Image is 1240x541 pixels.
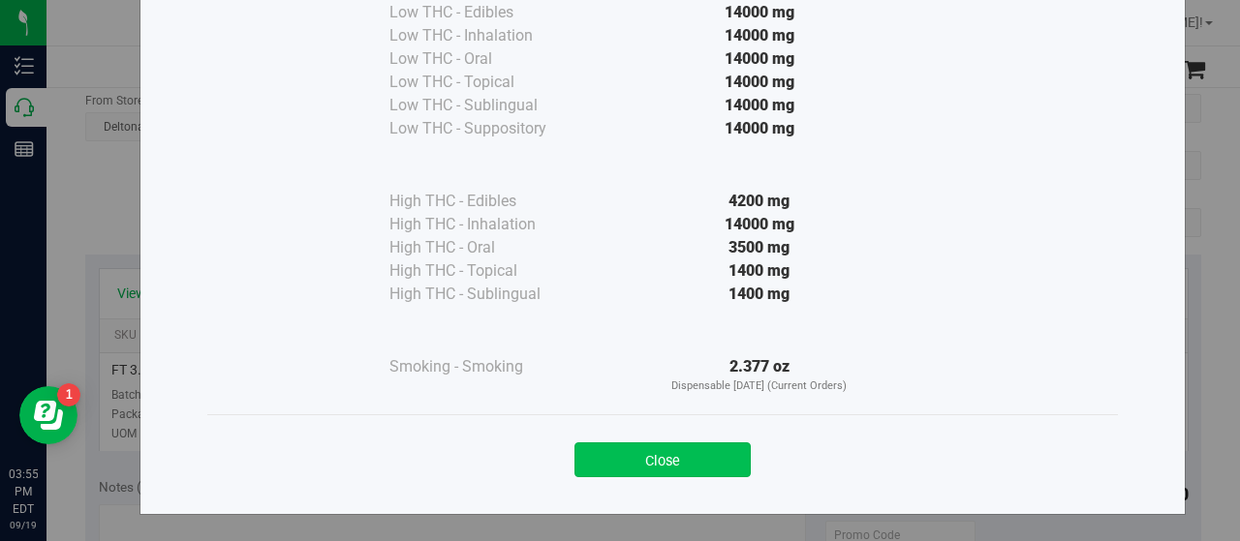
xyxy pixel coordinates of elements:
iframe: Resource center unread badge [57,383,80,406]
div: Low THC - Inhalation [389,24,583,47]
div: 14000 mg [583,24,936,47]
div: 2.377 oz [583,355,936,395]
p: Dispensable [DATE] (Current Orders) [583,378,936,395]
button: Close [574,442,751,477]
div: High THC - Sublingual [389,283,583,306]
div: 3500 mg [583,236,936,259]
div: 14000 mg [583,117,936,140]
div: 14000 mg [583,213,936,236]
iframe: Resource center [19,386,77,444]
div: 1400 mg [583,259,936,283]
div: Smoking - Smoking [389,355,583,378]
div: High THC - Edibles [389,190,583,213]
div: Low THC - Sublingual [389,94,583,117]
div: 14000 mg [583,47,936,71]
div: Low THC - Suppository [389,117,583,140]
div: 14000 mg [583,71,936,94]
div: Low THC - Oral [389,47,583,71]
div: 1400 mg [583,283,936,306]
div: 4200 mg [583,190,936,213]
div: Low THC - Topical [389,71,583,94]
div: 14000 mg [583,94,936,117]
div: High THC - Topical [389,259,583,283]
div: High THC - Inhalation [389,213,583,236]
div: Low THC - Edibles [389,1,583,24]
div: 14000 mg [583,1,936,24]
div: High THC - Oral [389,236,583,259]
